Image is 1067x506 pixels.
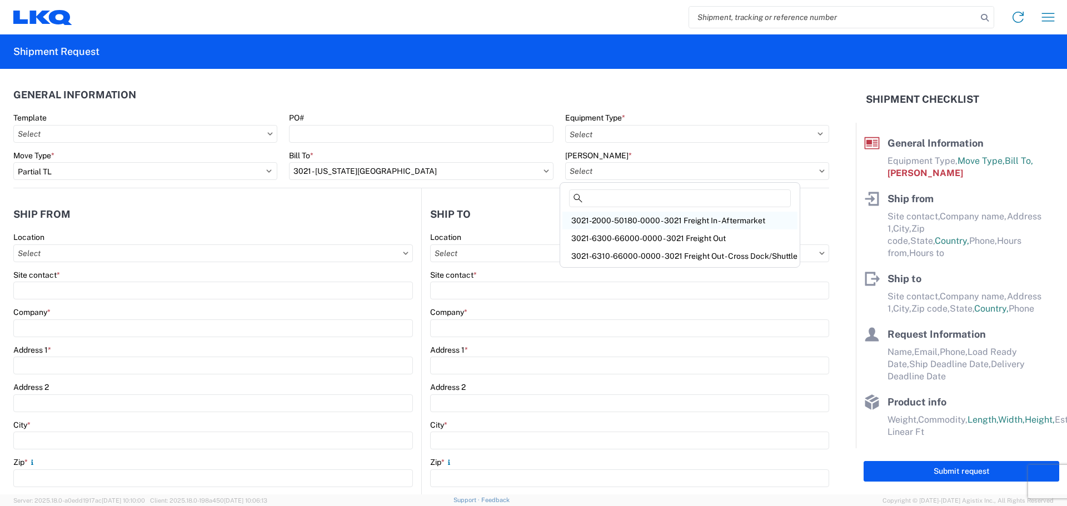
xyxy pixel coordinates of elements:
[969,236,997,246] span: Phone,
[968,414,998,425] span: Length,
[910,236,935,246] span: State,
[562,229,797,247] div: 3021-6300-66000-0000 - 3021 Freight Out
[13,232,44,242] label: Location
[430,232,461,242] label: Location
[911,303,950,314] span: Zip code,
[893,303,911,314] span: City,
[887,193,934,204] span: Ship from
[565,113,625,123] label: Equipment Type
[13,420,31,430] label: City
[998,414,1025,425] span: Width,
[909,248,944,258] span: Hours to
[940,291,1007,302] span: Company name,
[887,347,914,357] span: Name,
[887,328,986,340] span: Request Information
[565,151,632,161] label: [PERSON_NAME]
[430,270,477,280] label: Site contact
[430,209,471,220] h2: Ship to
[887,414,918,425] span: Weight,
[565,162,829,180] input: Select
[430,307,467,317] label: Company
[13,89,136,101] h2: General Information
[289,151,313,161] label: Bill To
[918,414,968,425] span: Commodity,
[13,125,277,143] input: Select
[562,247,797,265] div: 3021-6310-66000-0000 - 3021 Freight Out - Cross Dock/Shuttle
[935,236,969,246] span: Country,
[887,273,921,284] span: Ship to
[13,457,37,467] label: Zip
[150,497,267,504] span: Client: 2025.18.0-198a450
[13,497,145,504] span: Server: 2025.18.0-a0edd1917ac
[562,212,797,229] div: 3021-2000-50180-0000 - 3021 Freight In - Aftermarket
[13,45,99,58] h2: Shipment Request
[940,211,1007,222] span: Company name,
[13,345,51,355] label: Address 1
[958,156,1005,166] span: Move Type,
[13,151,54,161] label: Move Type
[864,461,1059,482] button: Submit request
[887,291,940,302] span: Site contact,
[887,168,963,178] span: [PERSON_NAME]
[914,347,940,357] span: Email,
[13,113,47,123] label: Template
[866,93,979,106] h2: Shipment Checklist
[1009,303,1034,314] span: Phone
[430,457,453,467] label: Zip
[887,156,958,166] span: Equipment Type,
[430,345,468,355] label: Address 1
[887,396,946,408] span: Product info
[940,347,968,357] span: Phone,
[430,382,466,392] label: Address 2
[13,209,71,220] h2: Ship from
[13,307,51,317] label: Company
[887,211,940,222] span: Site contact,
[430,420,447,430] label: City
[481,497,510,503] a: Feedback
[974,303,1009,314] span: Country,
[289,162,553,180] input: Select
[882,495,1054,505] span: Copyright © [DATE]-[DATE] Agistix Inc., All Rights Reserved
[887,137,984,149] span: General Information
[909,359,991,369] span: Ship Deadline Date,
[224,497,267,504] span: [DATE] 10:06:13
[289,113,304,123] label: PO#
[102,497,145,504] span: [DATE] 10:10:00
[430,244,829,262] input: Select
[13,244,413,262] input: Select
[689,7,977,28] input: Shipment, tracking or reference number
[1005,156,1033,166] span: Bill To,
[893,223,911,234] span: City,
[950,303,974,314] span: State,
[1025,414,1055,425] span: Height,
[13,382,49,392] label: Address 2
[453,497,481,503] a: Support
[13,270,60,280] label: Site contact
